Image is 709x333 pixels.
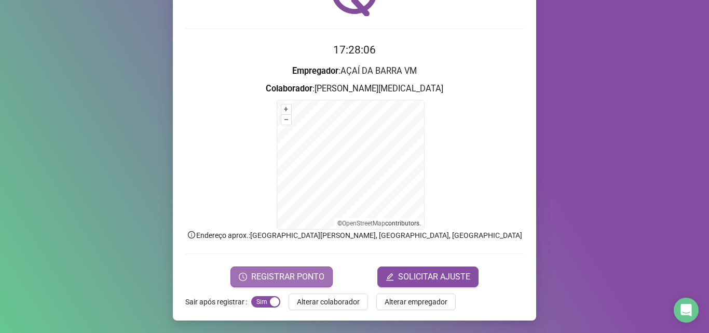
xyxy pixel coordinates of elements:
[266,84,312,94] strong: Colaborador
[251,271,324,283] span: REGISTRAR PONTO
[386,273,394,281] span: edit
[185,82,524,96] h3: : [PERSON_NAME][MEDICAL_DATA]
[281,104,291,114] button: +
[292,66,338,76] strong: Empregador
[297,296,360,308] span: Alterar colaborador
[342,220,385,227] a: OpenStreetMap
[674,298,699,323] div: Open Intercom Messenger
[187,230,196,239] span: info-circle
[185,230,524,241] p: Endereço aprox. : [GEOGRAPHIC_DATA][PERSON_NAME], [GEOGRAPHIC_DATA], [GEOGRAPHIC_DATA]
[398,271,470,283] span: SOLICITAR AJUSTE
[185,64,524,78] h3: : AÇAÍ DA BARRA VM
[333,44,376,56] time: 17:28:06
[230,267,333,287] button: REGISTRAR PONTO
[185,294,251,310] label: Sair após registrar
[281,115,291,125] button: –
[337,220,421,227] li: © contributors.
[289,294,368,310] button: Alterar colaborador
[376,294,456,310] button: Alterar empregador
[239,273,247,281] span: clock-circle
[385,296,447,308] span: Alterar empregador
[377,267,479,287] button: editSOLICITAR AJUSTE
